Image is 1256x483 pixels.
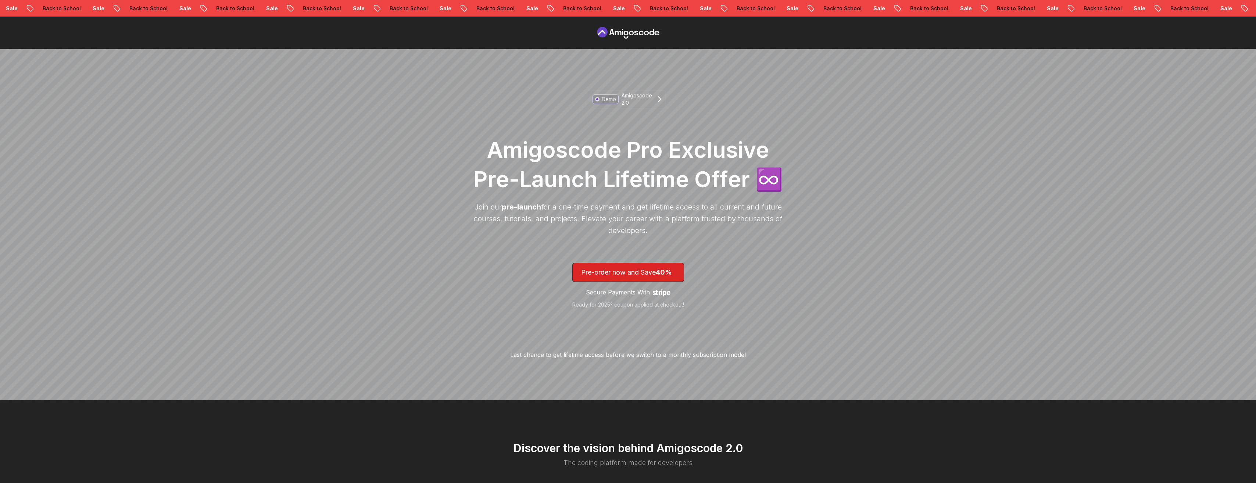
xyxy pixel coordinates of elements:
[602,96,616,103] p: Demo
[26,5,76,12] p: Back to School
[597,5,620,12] p: Sale
[1117,5,1141,12] p: Sale
[720,5,770,12] p: Back to School
[591,90,666,108] a: DemoAmigoscode 2.0
[572,301,684,308] p: Ready for 2025? coupon applied at checkout!
[894,5,944,12] p: Back to School
[522,458,734,468] p: The coding platform made for developers
[510,350,746,359] p: Last chance to get lifetime access before we switch to a monthly subscription model
[1154,5,1204,12] p: Back to School
[622,92,652,107] p: Amigoscode 2.0
[770,5,794,12] p: Sale
[287,5,337,12] p: Back to School
[586,288,650,297] p: Secure Payments With
[470,201,786,236] p: Join our for a one-time payment and get lifetime access to all current and future courses, tutori...
[163,5,187,12] p: Sale
[408,441,849,455] h2: Discover the vision behind Amigoscode 2.0
[547,5,597,12] p: Back to School
[656,268,672,276] span: 40%
[857,5,881,12] p: Sale
[634,5,684,12] p: Back to School
[684,5,707,12] p: Sale
[981,5,1031,12] p: Back to School
[373,5,423,12] p: Back to School
[502,203,541,211] span: pre-launch
[1204,5,1228,12] p: Sale
[807,5,857,12] p: Back to School
[250,5,273,12] p: Sale
[460,5,510,12] p: Back to School
[76,5,100,12] p: Sale
[1067,5,1117,12] p: Back to School
[423,5,447,12] p: Sale
[470,135,786,194] h1: Amigoscode Pro Exclusive Pre-Launch Lifetime Offer ♾️
[595,27,661,39] a: Pre Order page
[572,263,684,308] a: lifetime-access
[944,5,967,12] p: Sale
[581,267,675,278] p: Pre-order now and Save
[510,5,534,12] p: Sale
[337,5,360,12] p: Sale
[113,5,163,12] p: Back to School
[200,5,250,12] p: Back to School
[1031,5,1054,12] p: Sale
